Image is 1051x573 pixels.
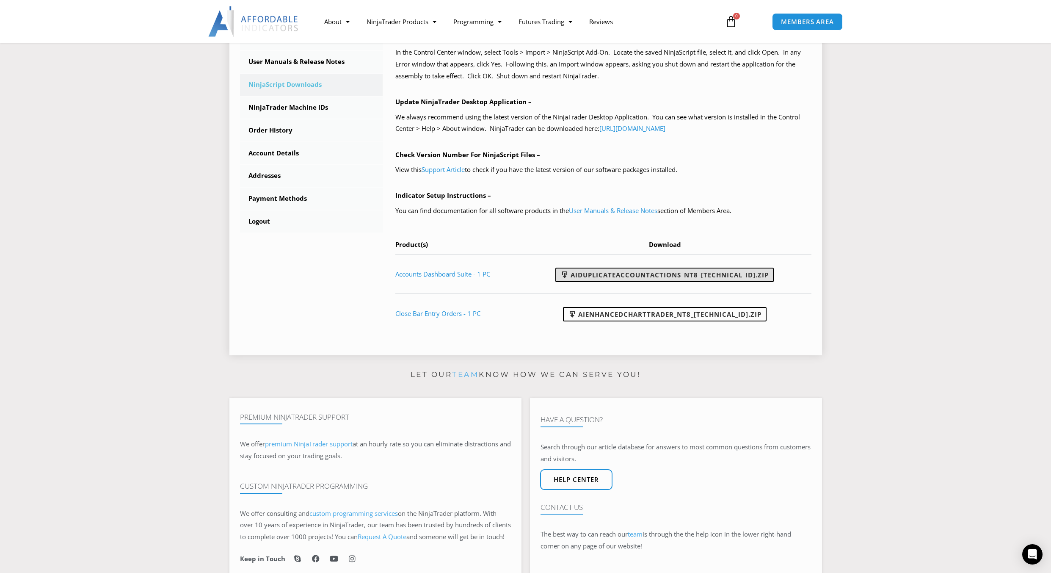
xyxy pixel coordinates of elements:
[541,529,811,552] p: The best way to can reach our is through the the help icon in the lower right-hand corner on any ...
[541,503,811,512] h4: Contact Us
[541,441,811,465] p: Search through our article database for answers to most common questions from customers and visit...
[395,97,532,106] b: Update NinjaTrader Desktop Application –
[240,440,265,448] span: We offer
[395,150,540,159] b: Check Version Number For NinjaScript Files –
[240,509,511,541] span: on the NinjaTrader platform. With over 10 years of experience in NinjaTrader, our team has been t...
[240,509,398,518] span: We offer consulting and
[395,205,811,217] p: You can find documentation for all software products in the section of Members Area.
[240,119,383,141] a: Order History
[240,74,383,96] a: NinjaScript Downloads
[240,165,383,187] a: Addresses
[422,165,465,174] a: Support Article
[445,12,510,31] a: Programming
[395,164,811,176] p: View this to check if you have the latest version of our software packages installed.
[240,413,511,421] h4: Premium NinjaTrader Support
[240,51,383,73] a: User Manuals & Release Notes
[649,240,681,249] span: Download
[712,9,750,34] a: 0
[240,188,383,210] a: Payment Methods
[1022,544,1043,565] div: Open Intercom Messenger
[395,240,428,249] span: Product(s)
[395,191,491,199] b: Indicator Setup Instructions –
[772,13,843,30] a: MEMBERS AREA
[240,555,285,563] h6: Keep in Touch
[229,368,822,382] p: Let our know how we can serve you!
[395,111,811,135] p: We always recommend using the latest version of the NinjaTrader Desktop Application. You can see ...
[240,142,383,164] a: Account Details
[628,530,643,538] a: team
[265,440,353,448] a: premium NinjaTrader support
[569,206,657,215] a: User Manuals & Release Notes
[358,12,445,31] a: NinjaTrader Products
[316,12,358,31] a: About
[554,476,599,483] span: Help center
[208,6,299,37] img: LogoAI | Affordable Indicators – NinjaTrader
[781,19,834,25] span: MEMBERS AREA
[309,509,398,518] a: custom programming services
[510,12,581,31] a: Futures Trading
[240,482,511,490] h4: Custom NinjaTrader Programming
[395,309,480,318] a: Close Bar Entry Orders - 1 PC
[316,12,715,31] nav: Menu
[599,124,665,133] a: [URL][DOMAIN_NAME]
[240,210,383,233] a: Logout
[733,13,740,19] span: 0
[358,532,406,541] a: Request A Quote
[555,268,774,282] a: AIDuplicateAccountActions_NT8_[TECHNICAL_ID].zip
[452,370,479,379] a: team
[395,47,811,82] p: In the Control Center window, select Tools > Import > NinjaScript Add-On. Locate the saved NinjaS...
[395,270,490,278] a: Accounts Dashboard Suite - 1 PC
[240,28,383,233] nav: Account pages
[581,12,621,31] a: Reviews
[541,415,811,424] h4: Have A Question?
[240,440,511,460] span: at an hourly rate so you can eliminate distractions and stay focused on your trading goals.
[563,307,767,321] a: AIEnhancedChartTrader_NT8_[TECHNICAL_ID].zip
[240,97,383,119] a: NinjaTrader Machine IDs
[540,469,612,490] a: Help center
